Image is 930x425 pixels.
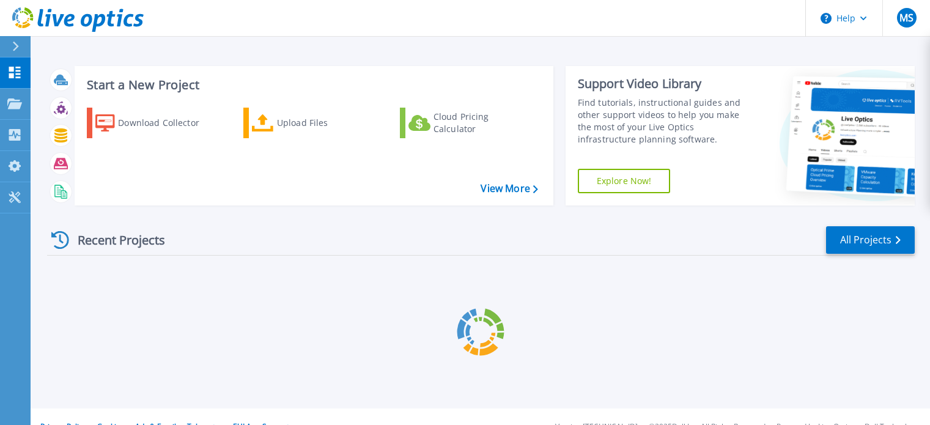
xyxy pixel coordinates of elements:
[243,108,380,138] a: Upload Files
[578,76,753,92] div: Support Video Library
[481,183,537,194] a: View More
[118,111,216,135] div: Download Collector
[826,226,915,254] a: All Projects
[899,13,913,23] span: MS
[87,78,537,92] h3: Start a New Project
[434,111,531,135] div: Cloud Pricing Calculator
[578,169,671,193] a: Explore Now!
[400,108,536,138] a: Cloud Pricing Calculator
[87,108,223,138] a: Download Collector
[277,111,375,135] div: Upload Files
[578,97,753,146] div: Find tutorials, instructional guides and other support videos to help you make the most of your L...
[47,225,182,255] div: Recent Projects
